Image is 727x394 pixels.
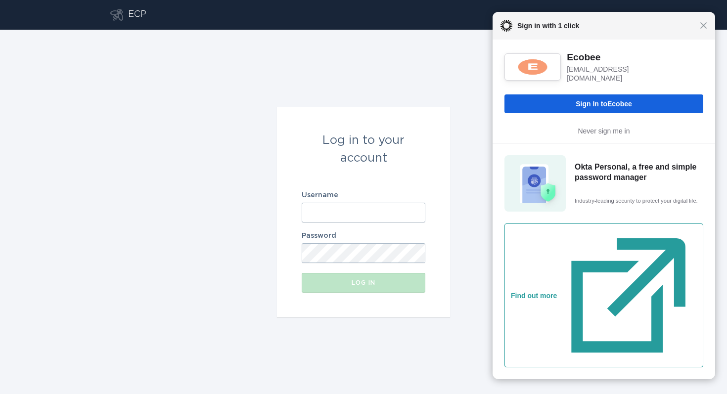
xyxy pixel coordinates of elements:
[512,20,700,32] span: Sign in with 1 click
[567,65,678,83] div: [EMAIL_ADDRESS][DOMAIN_NAME]
[700,22,707,29] span: Close
[607,100,632,108] span: Ecobee
[575,162,700,182] h5: Okta Personal, a free and simple password manager
[302,192,425,199] label: Username
[302,131,425,167] div: Log in to your account
[302,273,425,293] button: Log in
[302,232,425,239] label: Password
[128,9,146,21] div: ECP
[567,51,678,64] div: Ecobee
[110,9,123,21] button: Go to dashboard
[516,58,549,76] img: fs01wd43bfnYuthwu0h8
[578,127,630,135] a: Never sign me in
[307,280,420,286] div: Log in
[504,223,703,367] button: Find out more
[504,94,703,113] button: Sign In toEcobee
[575,197,700,205] span: Industry-leading security to protect your digital life.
